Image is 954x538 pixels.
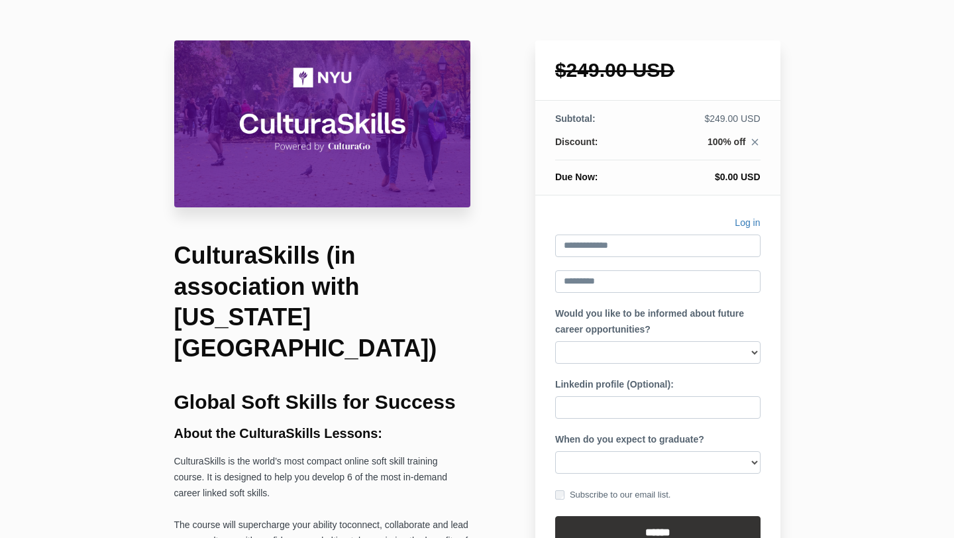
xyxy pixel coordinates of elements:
a: Log in [735,215,760,235]
h3: About the CulturaSkills Lessons: [174,426,471,441]
th: Discount: [555,135,644,160]
td: $249.00 USD [644,112,760,135]
span: CulturaSkills is the world’s most compact online soft skill training course. It is designed to he... [174,456,447,498]
a: close [746,136,761,151]
label: Would you like to be informed about future career opportunities? [555,306,761,338]
span: 100% off [708,136,746,147]
input: Subscribe to our email list. [555,490,564,500]
b: Global Soft Skills for Success [174,391,456,413]
span: Subtotal: [555,113,596,124]
span: The course will supercharge your ability to [174,519,347,530]
h1: CulturaSkills (in association with [US_STATE][GEOGRAPHIC_DATA]) [174,241,471,364]
img: 31710be-8b5f-527-66b4-0ce37cce11c4_CulturaSkills_NYU_Course_Header_Image.png [174,40,471,207]
i: close [749,136,761,148]
label: Subscribe to our email list. [555,488,670,502]
th: Due Now: [555,160,644,184]
span: $0.00 USD [715,172,760,182]
h1: $249.00 USD [555,60,761,80]
label: Linkedin profile (Optional): [555,377,674,393]
label: When do you expect to graduate? [555,432,704,448]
